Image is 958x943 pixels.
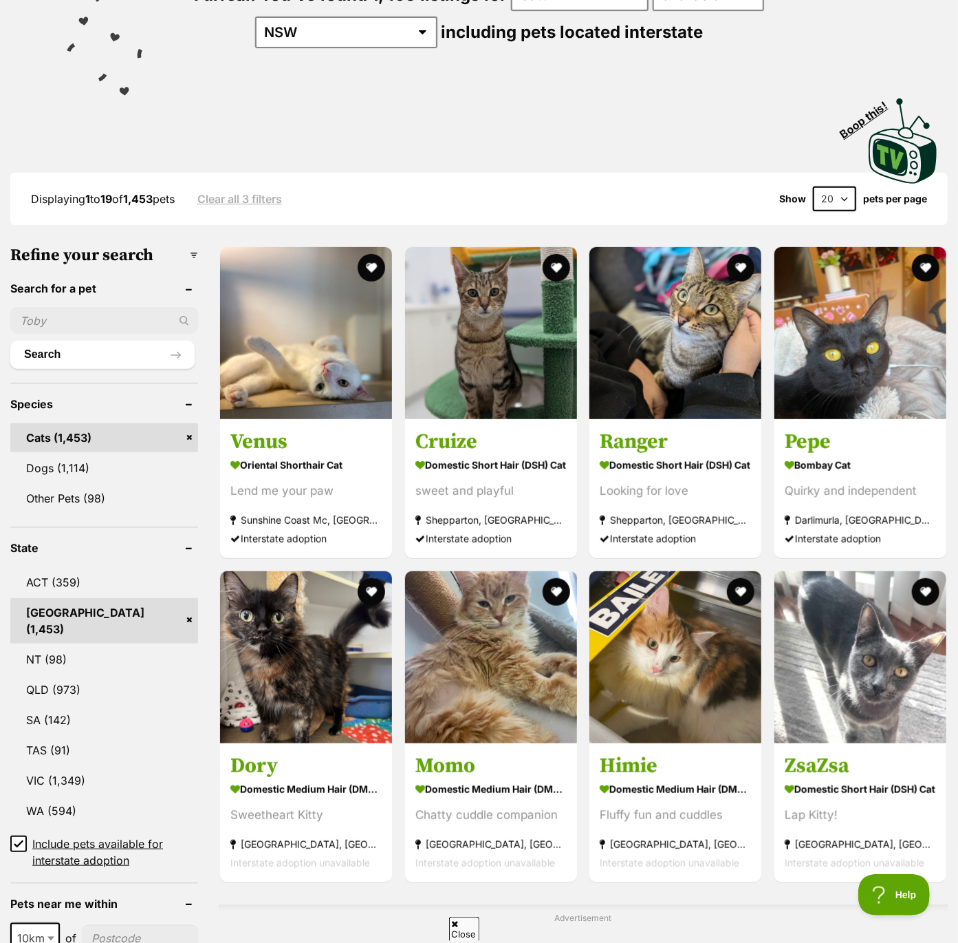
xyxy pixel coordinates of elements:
h3: Dory [230,753,382,779]
div: sweet and playful [415,482,567,500]
div: Lap Kitty! [785,806,936,825]
div: Interstate adoption [600,529,751,548]
span: Interstate adoption unavailable [785,857,924,869]
a: QLD (973) [10,675,198,704]
div: Quirky and independent [785,482,936,500]
div: Interstate adoption [785,529,936,548]
strong: Domestic Medium Hair (DMH) Cat [230,779,382,799]
span: Close [449,917,479,941]
div: Fluffy fun and cuddles [600,806,751,825]
span: Boop this! [838,91,901,140]
header: Pets near me within [10,898,198,910]
button: favourite [912,254,939,282]
header: State [10,542,198,554]
img: Pepe - Bombay Cat [774,247,946,419]
strong: Domestic Medium Hair (DMH) Cat [415,779,567,799]
h3: Pepe [785,429,936,455]
a: WA (594) [10,796,198,825]
div: Lend me your paw [230,482,382,500]
button: favourite [542,254,569,282]
h3: Refine your search [10,246,198,265]
div: Sweetheart Kitty [230,806,382,825]
a: TAS (91) [10,736,198,765]
a: Himie Domestic Medium Hair (DMH) Cat Fluffy fun and cuddles [GEOGRAPHIC_DATA], [GEOGRAPHIC_DATA] ... [589,743,761,882]
a: Other Pets (98) [10,484,198,513]
span: Interstate adoption unavailable [230,857,370,869]
span: Interstate adoption unavailable [415,857,555,869]
a: Boop this! [869,86,937,187]
strong: [GEOGRAPHIC_DATA], [GEOGRAPHIC_DATA] [785,835,936,854]
h3: Cruize [415,429,567,455]
a: Include pets available for interstate adoption [10,836,198,869]
a: ACT (359) [10,568,198,597]
strong: [GEOGRAPHIC_DATA], [GEOGRAPHIC_DATA] [230,835,382,854]
a: [GEOGRAPHIC_DATA] (1,453) [10,598,198,644]
iframe: Help Scout Beacon - Open [858,874,930,915]
a: Momo Domestic Medium Hair (DMH) Cat Chatty cuddle companion [GEOGRAPHIC_DATA], [GEOGRAPHIC_DATA] ... [405,743,577,882]
img: Momo - Domestic Medium Hair (DMH) Cat [405,571,577,743]
a: VIC (1,349) [10,766,198,795]
a: Cruize Domestic Short Hair (DSH) Cat sweet and playful Shepparton, [GEOGRAPHIC_DATA] Interstate a... [405,418,577,558]
button: favourite [542,578,569,606]
header: Search for a pet [10,282,198,295]
button: favourite [358,254,385,282]
span: Include pets available for interstate adoption [32,836,198,869]
div: Looking for love [600,482,751,500]
button: favourite [912,578,939,606]
strong: Bombay Cat [785,455,936,475]
h3: ZsaZsa [785,753,936,779]
div: Interstate adoption [415,529,567,548]
button: Search [10,341,195,368]
strong: Domestic Short Hair (DSH) Cat [415,455,567,475]
strong: Domestic Short Hair (DSH) Cat [600,455,751,475]
strong: Shepparton, [GEOGRAPHIC_DATA] [600,511,751,529]
img: Dory - Domestic Medium Hair (DMH) Cat [220,571,392,743]
img: PetRescue TV logo [869,98,937,184]
strong: Darlimurla, [GEOGRAPHIC_DATA] [785,511,936,529]
h3: Venus [230,429,382,455]
img: ZsaZsa - Domestic Short Hair (DSH) Cat [774,571,946,743]
img: Cruize - Domestic Short Hair (DSH) Cat [405,247,577,419]
strong: 19 [100,192,112,206]
button: favourite [358,578,385,606]
button: favourite [727,254,754,282]
a: Dogs (1,114) [10,454,198,483]
strong: Shepparton, [GEOGRAPHIC_DATA] [415,511,567,529]
h3: Momo [415,753,567,779]
a: Pepe Bombay Cat Quirky and independent Darlimurla, [GEOGRAPHIC_DATA] Interstate adoption [774,418,946,558]
span: Interstate adoption unavailable [600,857,739,869]
img: Himie - Domestic Medium Hair (DMH) Cat [589,571,761,743]
div: Interstate adoption [230,529,382,548]
a: SA (142) [10,706,198,734]
a: Dory Domestic Medium Hair (DMH) Cat Sweetheart Kitty [GEOGRAPHIC_DATA], [GEOGRAPHIC_DATA] Interst... [220,743,392,882]
a: ZsaZsa Domestic Short Hair (DSH) Cat Lap Kitty! [GEOGRAPHIC_DATA], [GEOGRAPHIC_DATA] Interstate a... [774,743,946,882]
span: including pets located interstate [442,22,704,42]
a: Ranger Domestic Short Hair (DSH) Cat Looking for love Shepparton, [GEOGRAPHIC_DATA] Interstate ad... [589,418,761,558]
strong: Sunshine Coast Mc, [GEOGRAPHIC_DATA] [230,511,382,529]
div: Chatty cuddle companion [415,806,567,825]
strong: Domestic Short Hair (DSH) Cat [785,779,936,799]
strong: Domestic Medium Hair (DMH) Cat [600,779,751,799]
strong: 1 [85,192,90,206]
img: Ranger - Domestic Short Hair (DSH) Cat [589,247,761,419]
strong: Oriental Shorthair Cat [230,455,382,475]
input: Toby [10,308,198,334]
header: Species [10,398,198,410]
strong: [GEOGRAPHIC_DATA], [GEOGRAPHIC_DATA] [415,835,567,854]
a: Cats (1,453) [10,423,198,452]
span: Show [779,193,806,204]
h3: Ranger [600,429,751,455]
strong: 1,453 [123,192,153,206]
strong: [GEOGRAPHIC_DATA], [GEOGRAPHIC_DATA] [600,835,751,854]
a: Venus Oriental Shorthair Cat Lend me your paw Sunshine Coast Mc, [GEOGRAPHIC_DATA] Interstate ado... [220,418,392,558]
a: NT (98) [10,645,198,674]
span: Displaying to of pets [31,192,175,206]
a: Clear all 3 filters [197,193,282,205]
button: favourite [727,578,754,606]
label: pets per page [863,193,927,204]
h3: Himie [600,753,751,779]
img: Venus - Oriental Shorthair Cat [220,247,392,419]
